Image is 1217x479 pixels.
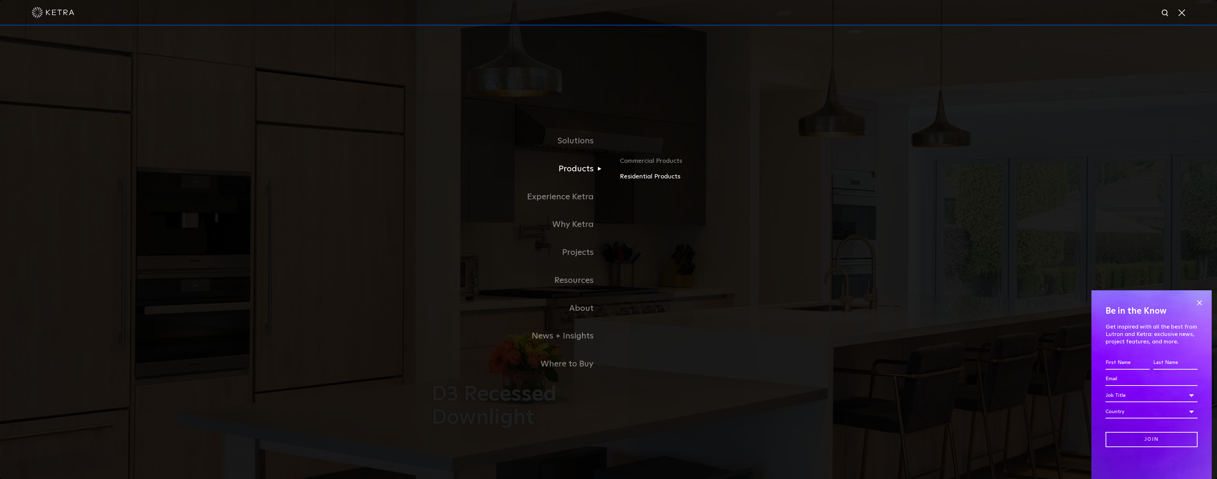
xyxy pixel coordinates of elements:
[432,267,608,295] a: Resources
[432,155,608,183] a: Products
[620,156,785,172] a: Commercial Products
[32,7,74,18] img: ketra-logo-2019-white
[1106,389,1198,402] div: Job Title
[432,183,608,211] a: Experience Ketra
[1161,9,1170,18] img: search icon
[432,295,608,323] a: About
[432,350,608,378] a: Where to Buy
[620,172,785,182] a: Residential Products
[432,239,608,267] a: Projects
[432,127,608,155] a: Solutions
[1106,356,1150,370] input: First Name
[1153,356,1198,370] input: Last Name
[1106,405,1198,418] div: Country
[1106,372,1198,386] input: Email
[432,322,608,350] a: News + Insights
[1106,432,1198,447] input: Join
[432,211,608,239] a: Why Ketra
[1106,323,1198,345] p: Get inspired with all the best from Lutron and Ketra: exclusive news, project features, and more.
[432,127,785,378] div: Navigation Menu
[1106,304,1198,318] h4: Be in the Know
